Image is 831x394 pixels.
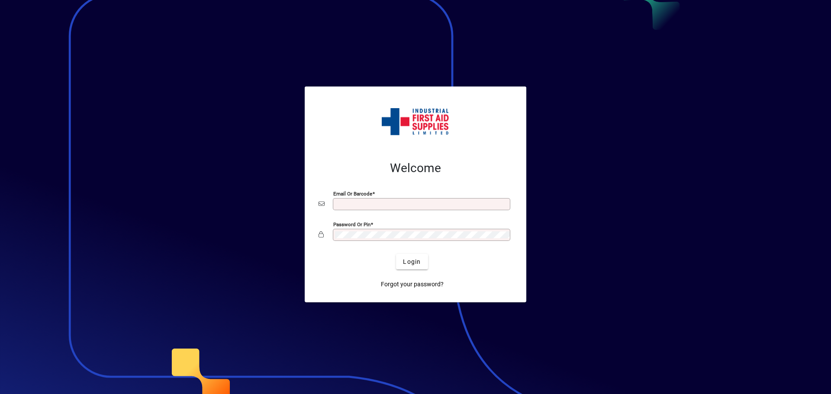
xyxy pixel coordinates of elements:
span: Login [403,257,421,266]
h2: Welcome [319,161,512,176]
span: Forgot your password? [381,280,444,289]
mat-label: Email or Barcode [333,191,372,197]
button: Login [396,254,428,269]
mat-label: Password or Pin [333,221,370,227]
a: Forgot your password? [377,276,447,292]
